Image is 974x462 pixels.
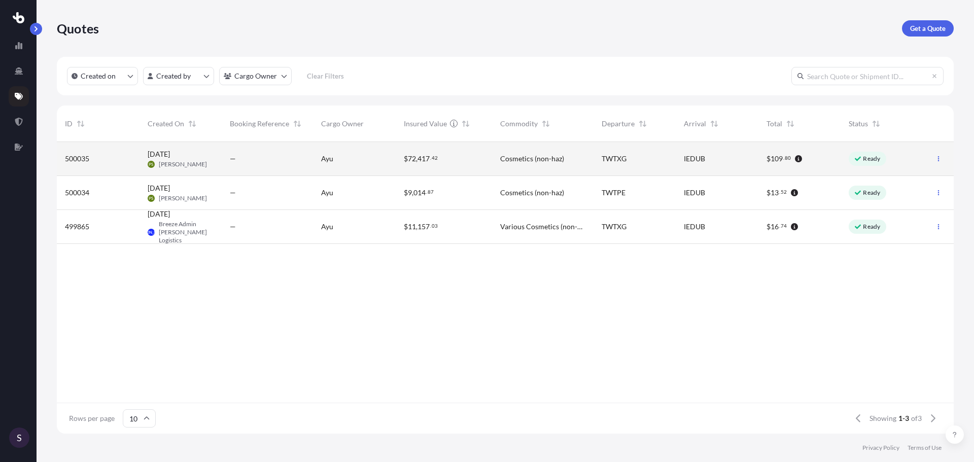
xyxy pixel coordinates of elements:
[849,119,868,129] span: Status
[17,433,22,443] span: S
[230,188,236,198] span: —
[862,444,899,452] a: Privacy Policy
[771,155,783,162] span: 109
[460,118,472,130] button: Sort
[602,119,635,129] span: Departure
[432,224,438,228] span: 03
[413,189,426,196] span: 014
[781,224,787,228] span: 74
[148,149,170,159] span: [DATE]
[416,155,418,162] span: ,
[65,119,73,129] span: ID
[500,188,564,198] span: Cosmetics (non-haz)
[81,71,116,81] p: Created on
[69,413,115,423] span: Rows per page
[408,155,416,162] span: 72
[771,223,779,230] span: 16
[321,222,333,232] span: Ayu
[418,155,430,162] span: 417
[432,156,438,160] span: 42
[219,67,292,85] button: cargoOwner Filter options
[148,183,170,193] span: [DATE]
[767,155,771,162] span: $
[408,189,412,196] span: 9
[186,118,198,130] button: Sort
[708,118,720,130] button: Sort
[863,155,880,163] p: Ready
[75,118,87,130] button: Sort
[404,223,408,230] span: $
[408,223,416,230] span: 11
[321,188,333,198] span: Ayu
[404,155,408,162] span: $
[297,68,354,84] button: Clear Filters
[684,188,705,198] span: IEDUB
[148,209,170,219] span: [DATE]
[684,222,705,232] span: IEDUB
[784,118,796,130] button: Sort
[430,156,431,160] span: .
[143,67,214,85] button: createdBy Filter options
[908,444,942,452] a: Terms of Use
[149,159,153,169] span: PS
[149,193,153,203] span: PS
[869,413,896,423] span: Showing
[637,118,649,130] button: Sort
[291,118,303,130] button: Sort
[779,224,780,228] span: .
[65,222,89,232] span: 499865
[863,189,880,197] p: Ready
[230,119,289,129] span: Booking Reference
[779,190,780,194] span: .
[67,67,138,85] button: createdOn Filter options
[500,119,538,129] span: Commodity
[602,154,627,164] span: TWTXG
[783,156,784,160] span: .
[418,223,430,230] span: 157
[156,71,191,81] p: Created by
[404,119,447,129] span: Insured Value
[426,190,427,194] span: .
[428,190,434,194] span: 87
[898,413,909,423] span: 1-3
[771,189,779,196] span: 13
[234,71,277,81] p: Cargo Owner
[791,67,944,85] input: Search Quote or Shipment ID...
[148,119,184,129] span: Created On
[910,23,946,33] p: Get a Quote
[412,189,413,196] span: ,
[902,20,954,37] a: Get a Quote
[767,223,771,230] span: $
[430,224,431,228] span: .
[416,223,418,230] span: ,
[781,190,787,194] span: 52
[684,154,705,164] span: IEDUB
[863,223,880,231] p: Ready
[159,220,214,244] span: Breeze Admin [PERSON_NAME] Logistics
[65,154,89,164] span: 500035
[602,188,625,198] span: TWTPE
[767,119,782,129] span: Total
[602,222,627,232] span: TWTXG
[404,189,408,196] span: $
[65,188,89,198] span: 500034
[870,118,882,130] button: Sort
[540,118,552,130] button: Sort
[785,156,791,160] span: 80
[500,222,585,232] span: Various Cosmetics (non-hazardous)
[684,119,706,129] span: Arrival
[321,154,333,164] span: Ayu
[911,413,922,423] span: of 3
[159,160,207,168] span: [PERSON_NAME]
[135,227,166,237] span: [PERSON_NAME]
[307,71,344,81] p: Clear Filters
[767,189,771,196] span: $
[159,194,207,202] span: [PERSON_NAME]
[57,20,99,37] p: Quotes
[321,119,364,129] span: Cargo Owner
[230,222,236,232] span: —
[230,154,236,164] span: —
[500,154,564,164] span: Cosmetics (non-haz)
